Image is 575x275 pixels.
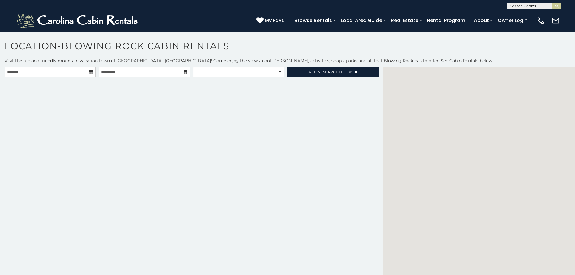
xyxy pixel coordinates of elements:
[292,15,335,26] a: Browse Rentals
[265,17,284,24] span: My Favs
[15,11,140,30] img: White-1-2.png
[551,16,560,25] img: mail-regular-white.png
[338,15,385,26] a: Local Area Guide
[388,15,421,26] a: Real Estate
[287,67,379,77] a: RefineSearchFilters
[256,17,286,24] a: My Favs
[495,15,531,26] a: Owner Login
[537,16,545,25] img: phone-regular-white.png
[309,70,353,74] span: Refine Filters
[424,15,468,26] a: Rental Program
[471,15,492,26] a: About
[323,70,339,74] span: Search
